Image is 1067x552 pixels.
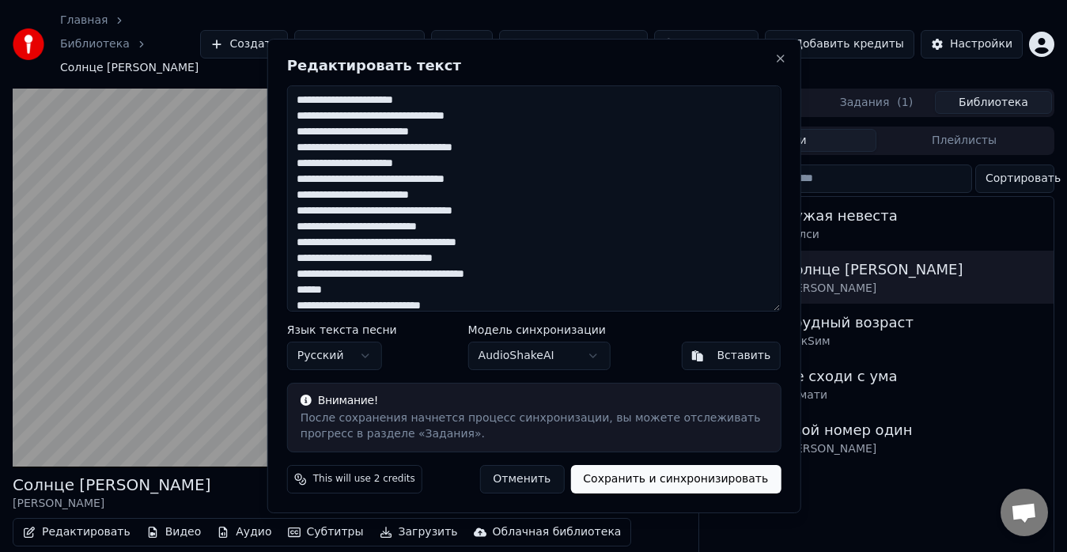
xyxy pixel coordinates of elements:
[717,348,770,364] div: Вставить
[300,393,767,409] div: Внимание!
[570,465,781,493] button: Сохранить и синхронизировать
[286,324,396,335] label: Язык текста песни
[286,59,781,73] h2: Редактировать текст
[467,324,610,335] label: Модель синхронизации
[479,465,564,493] button: Отменить
[312,473,414,486] span: This will use 2 credits
[681,342,781,370] button: Вставить
[300,410,767,442] div: После сохранения начнется процесс синхронизации, вы можете отслеживать прогресс в разделе «Задания».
